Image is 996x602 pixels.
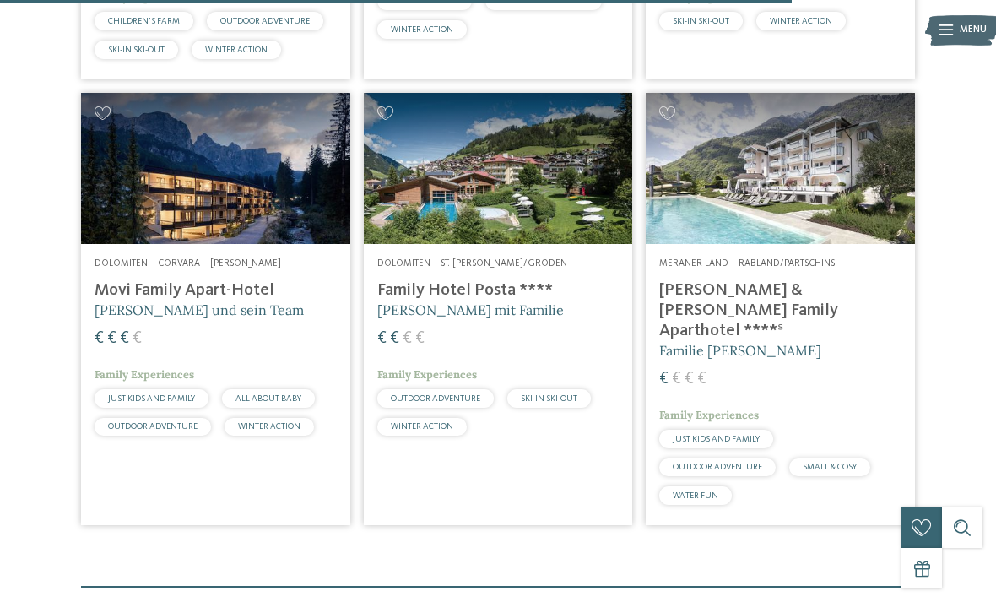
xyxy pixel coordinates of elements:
[108,422,198,431] span: OUTDOOR ADVENTURE
[81,93,350,525] a: Familienhotels gesucht? Hier findet ihr die besten! Dolomiten – Corvara – [PERSON_NAME] Movi Fami...
[646,93,915,525] a: Familienhotels gesucht? Hier findet ihr die besten! Meraner Land – Rabland/Partschins [PERSON_NAM...
[377,258,567,268] span: Dolomiten – St. [PERSON_NAME]/Gröden
[95,280,337,301] h4: Movi Family Apart-Hotel
[107,330,116,347] span: €
[377,301,564,318] span: [PERSON_NAME] mit Familie
[391,25,453,34] span: WINTER ACTION
[403,330,412,347] span: €
[377,330,387,347] span: €
[415,330,425,347] span: €
[205,46,268,54] span: WINTER ACTION
[108,46,165,54] span: SKI-IN SKI-OUT
[81,93,350,244] img: Familienhotels gesucht? Hier findet ihr die besten!
[133,330,142,347] span: €
[95,301,304,318] span: [PERSON_NAME] und sein Team
[95,258,281,268] span: Dolomiten – Corvara – [PERSON_NAME]
[646,93,915,244] img: Familienhotels gesucht? Hier findet ihr die besten!
[770,17,832,25] span: WINTER ACTION
[108,394,195,403] span: JUST KIDS AND FAMILY
[673,17,729,25] span: SKI-IN SKI-OUT
[95,367,194,382] span: Family Experiences
[220,17,310,25] span: OUTDOOR ADVENTURE
[672,371,681,388] span: €
[521,394,577,403] span: SKI-IN SKI-OUT
[391,422,453,431] span: WINTER ACTION
[235,394,301,403] span: ALL ABOUT BABY
[673,463,762,471] span: OUTDOOR ADVENTURE
[377,280,620,301] h4: Family Hotel Posta ****
[697,371,706,388] span: €
[659,280,901,341] h4: [PERSON_NAME] & [PERSON_NAME] Family Aparthotel ****ˢ
[377,367,477,382] span: Family Experiences
[364,93,633,244] img: Familienhotels gesucht? Hier findet ihr die besten!
[95,330,104,347] span: €
[238,422,300,431] span: WINTER ACTION
[659,371,669,388] span: €
[659,258,835,268] span: Meraner Land – Rabland/Partschins
[108,17,180,25] span: CHILDREN’S FARM
[685,371,694,388] span: €
[659,408,759,422] span: Family Experiences
[803,463,857,471] span: SMALL & COSY
[659,342,821,359] span: Familie [PERSON_NAME]
[673,491,718,500] span: WATER FUN
[364,93,633,525] a: Familienhotels gesucht? Hier findet ihr die besten! Dolomiten – St. [PERSON_NAME]/Gröden Family H...
[391,394,480,403] span: OUTDOOR ADVENTURE
[390,330,399,347] span: €
[120,330,129,347] span: €
[673,435,760,443] span: JUST KIDS AND FAMILY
